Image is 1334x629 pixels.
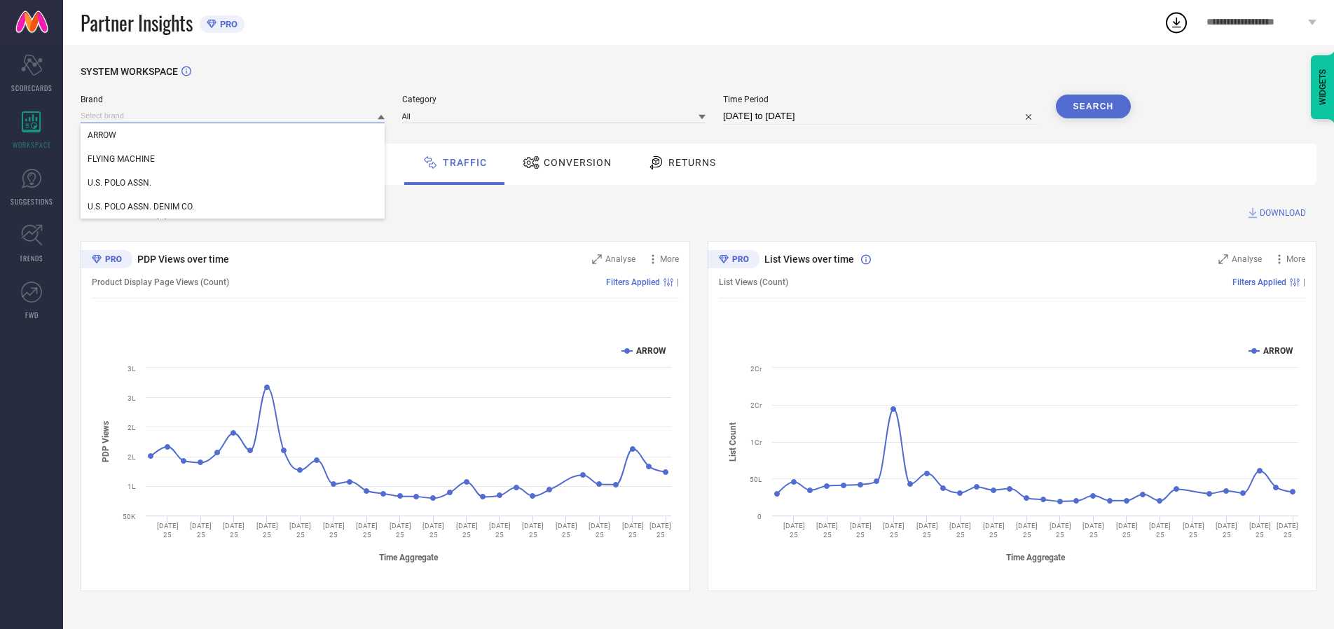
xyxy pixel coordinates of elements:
span: List Views over time [764,254,854,265]
div: Open download list [1164,10,1189,35]
text: [DATE] 25 [916,522,938,539]
text: [DATE] 25 [190,522,212,539]
span: PDP Views over time [137,254,229,265]
tspan: Time Aggregate [379,553,439,562]
text: [DATE] 25 [949,522,971,539]
span: FWD [25,310,39,320]
text: [DATE] 25 [556,522,577,539]
text: [DATE] 25 [1249,522,1271,539]
span: Analyse [1232,254,1262,264]
text: [DATE] 25 [816,522,838,539]
div: Premium [81,250,132,271]
div: U.S. POLO ASSN. DENIM CO. [81,195,385,219]
text: 1L [128,483,136,490]
button: Search [1056,95,1132,118]
text: 2L [128,424,136,431]
span: Filters Applied [606,277,660,287]
div: U.S. POLO ASSN. [81,171,385,195]
text: [DATE] 25 [422,522,444,539]
span: PRO [216,19,238,29]
text: 2L [128,453,136,461]
text: [DATE] 25 [589,522,610,539]
text: 2Cr [750,401,762,409]
text: [DATE] 25 [390,522,411,539]
tspan: Time Aggregate [1006,553,1066,562]
text: 0 [757,513,762,520]
text: ARROW [1263,346,1293,356]
text: [DATE] 25 [1216,522,1237,539]
span: U.S. POLO ASSN. [88,178,151,188]
text: [DATE] 25 [356,522,378,539]
div: Premium [708,250,759,271]
text: [DATE] 25 [622,522,644,539]
input: Select brand [81,109,385,123]
span: | [677,277,679,287]
text: [DATE] 25 [983,522,1005,539]
tspan: List Count [728,422,738,462]
span: FLYING MACHINE [88,154,155,164]
tspan: PDP Views [101,421,111,462]
span: DOWNLOAD [1260,206,1306,220]
text: [DATE] 25 [1082,522,1104,539]
span: SYSTEM WORKSPACE [81,66,178,77]
text: [DATE] 25 [1016,522,1038,539]
text: 3L [128,394,136,402]
text: [DATE] 25 [1183,522,1204,539]
text: [DATE] 25 [256,522,278,539]
span: | [1303,277,1305,287]
span: Time Period [723,95,1038,104]
text: [DATE] 25 [223,522,245,539]
text: 1Cr [750,438,762,446]
span: Traffic [443,157,487,168]
span: More [1286,254,1305,264]
text: [DATE] 25 [289,522,311,539]
span: U.S. POLO ASSN. DENIM CO. [88,202,194,212]
span: List Views (Count) [719,277,788,287]
span: Analyse [605,254,635,264]
text: [DATE] 25 [323,522,345,539]
text: [DATE] 25 [649,522,671,539]
div: FLYING MACHINE [81,147,385,171]
text: [DATE] 25 [489,522,511,539]
span: Brand [81,95,385,104]
span: TRENDS [20,253,43,263]
input: Select time period [723,108,1038,125]
text: [DATE] 25 [1277,522,1298,539]
text: [DATE] 25 [456,522,478,539]
span: Conversion [544,157,612,168]
span: Category [402,95,706,104]
div: ARROW [81,123,385,147]
span: WORKSPACE [13,139,51,150]
text: 50L [750,476,762,483]
text: [DATE] 25 [1149,522,1171,539]
text: ARROW [636,346,666,356]
text: [DATE] 25 [522,522,544,539]
text: [DATE] 25 [850,522,872,539]
svg: Zoom [1218,254,1228,264]
text: [DATE] 25 [883,522,905,539]
svg: Zoom [592,254,602,264]
text: 50K [123,513,136,520]
span: More [660,254,679,264]
text: [DATE] 25 [783,522,805,539]
span: Product Display Page Views (Count) [92,277,229,287]
text: [DATE] 25 [1116,522,1138,539]
text: [DATE] 25 [157,522,179,539]
text: 3L [128,365,136,373]
span: Partner Insights [81,8,193,37]
span: SUGGESTIONS [11,196,53,207]
span: SCORECARDS [11,83,53,93]
text: [DATE] 25 [1050,522,1071,539]
span: ARROW [88,130,116,140]
span: Returns [668,157,716,168]
text: 2Cr [750,365,762,373]
span: Filters Applied [1232,277,1286,287]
